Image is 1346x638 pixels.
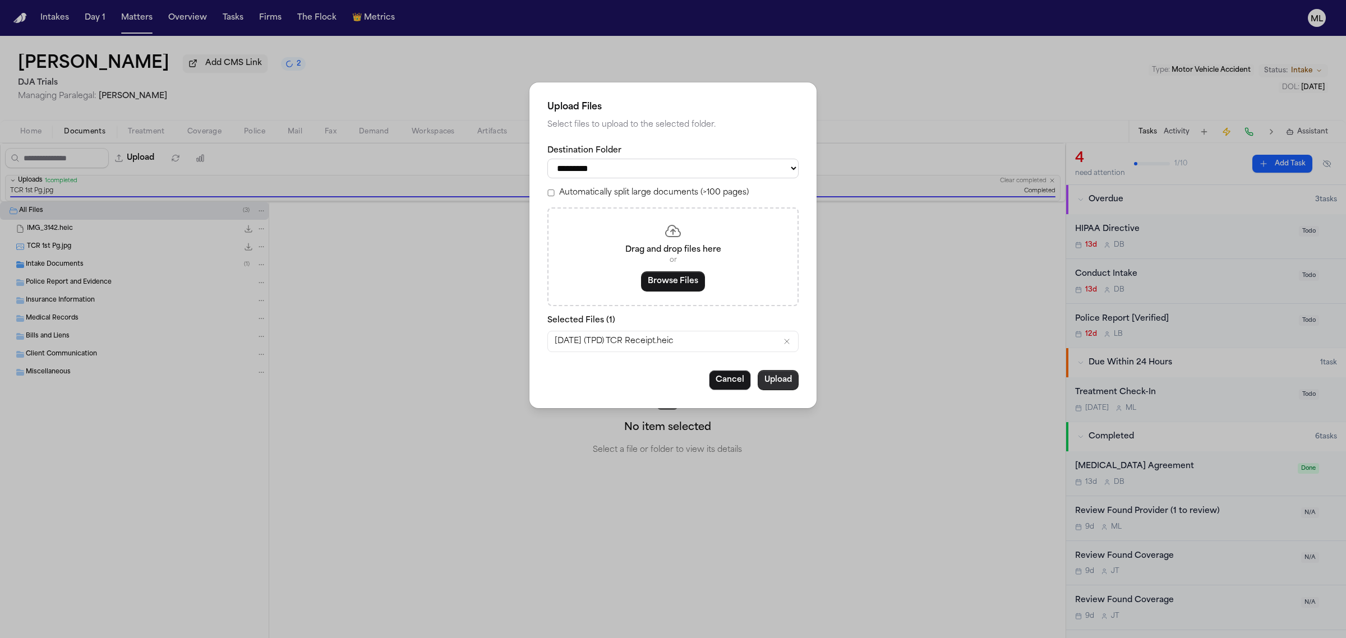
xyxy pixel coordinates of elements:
[547,100,799,114] h2: Upload Files
[562,256,784,265] p: or
[641,271,705,292] button: Browse Files
[547,315,799,326] p: Selected Files ( 1 )
[555,336,674,347] span: [DATE] (TPD) TCR Receipt.heic
[562,244,784,256] p: Drag and drop files here
[758,370,799,390] button: Upload
[559,187,749,198] label: Automatically split large documents (>100 pages)
[547,145,799,156] label: Destination Folder
[782,337,791,346] button: Remove 2025.09.16 (TPD) TCR Receipt.heic
[709,370,751,390] button: Cancel
[547,118,799,132] p: Select files to upload to the selected folder.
